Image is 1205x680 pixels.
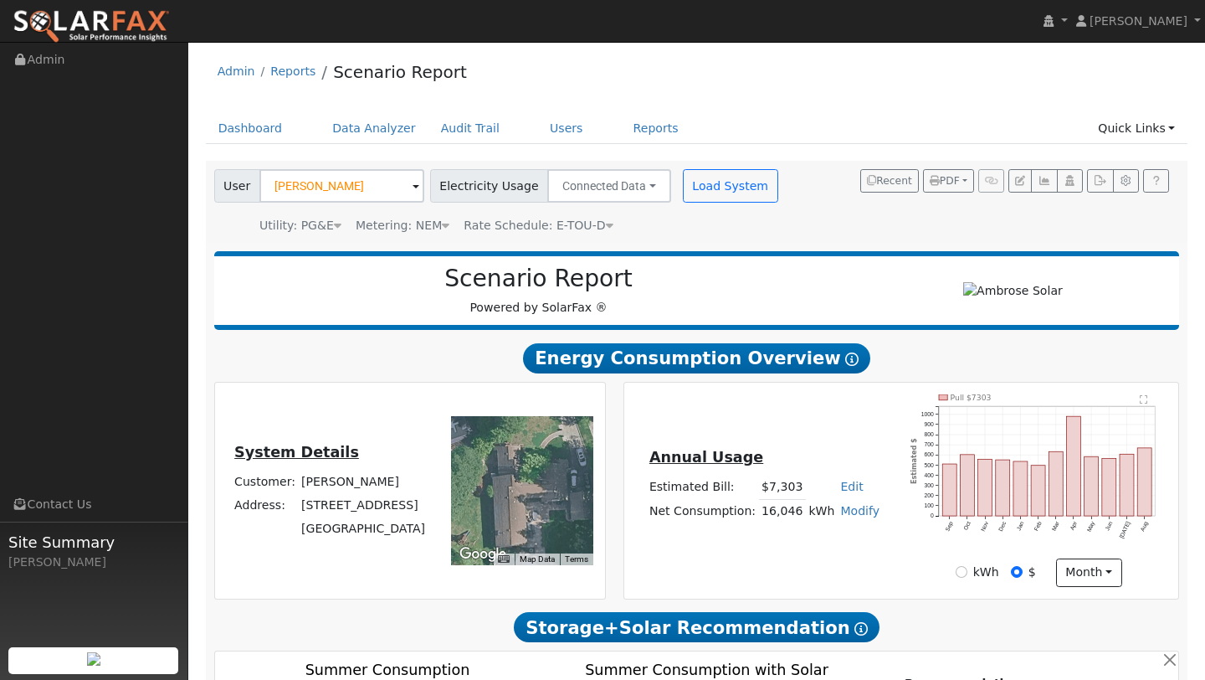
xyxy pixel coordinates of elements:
a: Audit Trail [428,113,512,144]
a: Help Link [1143,169,1169,193]
input: Select a User [259,169,424,203]
a: Users [537,113,596,144]
div: Metering: NEM [356,217,449,234]
td: Net Consumption: [646,499,758,523]
text: Jun [1105,521,1114,532]
td: [GEOGRAPHIC_DATA] [299,518,428,541]
a: Dashboard [206,113,295,144]
td: Address: [232,493,299,517]
rect: onclick="" [996,460,1010,516]
button: Recent [860,169,919,193]
text: Mar [1051,520,1061,532]
img: SolarFax [13,9,170,44]
text: 900 [924,421,934,427]
button: Map Data [520,554,555,565]
text: May [1086,520,1097,533]
button: Connected Data [547,169,671,203]
text: 700 [924,441,934,447]
span: [PERSON_NAME] [1090,14,1187,28]
text: 600 [924,452,934,458]
td: kWh [806,499,838,523]
span: PDF [930,175,960,187]
td: Estimated Bill: [646,476,758,500]
text: Apr [1069,520,1079,532]
button: Keyboard shortcuts [498,554,510,565]
td: 16,046 [759,499,806,523]
text: Aug [1140,521,1150,533]
a: Data Analyzer [320,113,428,144]
a: Quick Links [1085,113,1187,144]
text: Summer Consumption with Solar [585,662,828,679]
td: [PERSON_NAME] [299,470,428,493]
text: 500 [924,462,934,468]
text: 800 [924,431,934,437]
label: kWh [973,564,999,581]
a: Open this area in Google Maps (opens a new window) [455,543,510,565]
input: $ [1011,566,1023,578]
rect: onclick="" [1084,456,1099,516]
rect: onclick="" [1031,466,1045,516]
span: Alias: HETOUD [464,219,613,232]
text: 300 [924,482,934,488]
text: [DATE] [1118,521,1131,540]
a: Reports [270,64,315,78]
text:  [1140,394,1148,404]
button: month [1056,559,1122,587]
rect: onclick="" [1102,458,1116,516]
rect: onclick="" [1013,461,1028,516]
button: Multi-Series Graph [1031,169,1057,193]
text: Summer Consumption [305,662,469,679]
img: Ambrose Solar [963,282,1063,300]
button: Export Interval Data [1087,169,1113,193]
a: Reports [621,113,691,144]
text: Estimated $ [910,438,918,484]
span: User [214,169,260,203]
i: Show Help [845,353,859,366]
text: 0 [931,513,934,518]
button: Login As [1057,169,1083,193]
a: Terms (opens in new tab) [565,554,588,564]
span: Energy Consumption Overview [523,343,869,373]
img: Google [455,543,510,565]
text: 1000 [921,411,934,417]
a: Edit [840,480,863,493]
u: System Details [234,444,359,461]
span: Electricity Usage [430,169,548,203]
u: Annual Usage [649,449,763,466]
button: Edit User [1008,169,1032,193]
label: $ [1028,564,1036,581]
td: $7,303 [759,476,806,500]
rect: onclick="" [1120,454,1134,516]
img: retrieve [87,652,100,666]
button: PDF [923,169,974,193]
rect: onclick="" [960,455,974,516]
a: Scenario Report [333,62,467,82]
rect: onclick="" [978,459,992,516]
rect: onclick="" [1067,416,1081,516]
td: Customer: [232,470,299,493]
rect: onclick="" [942,464,956,516]
button: Settings [1113,169,1139,193]
text: 100 [924,502,934,508]
text: Feb [1033,521,1042,533]
div: [PERSON_NAME] [8,554,179,571]
rect: onclick="" [1049,451,1063,516]
text: Oct [962,521,972,532]
text: Nov [980,520,990,532]
h2: Scenario Report [231,265,846,293]
i: Show Help [854,622,868,636]
a: Modify [840,504,879,518]
div: Utility: PG&E [259,217,341,234]
rect: onclick="" [1137,448,1151,516]
input: kWh [956,566,967,578]
text: Dec [997,520,1008,532]
text: Sep [944,521,954,533]
button: Load System [683,169,778,203]
text: 400 [924,472,934,478]
div: Powered by SolarFax ® [223,265,855,317]
text: 200 [924,492,934,498]
a: Admin [218,64,255,78]
text: Jan [1016,521,1025,532]
span: Site Summary [8,531,179,554]
text: Pull $7303 [951,393,992,402]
